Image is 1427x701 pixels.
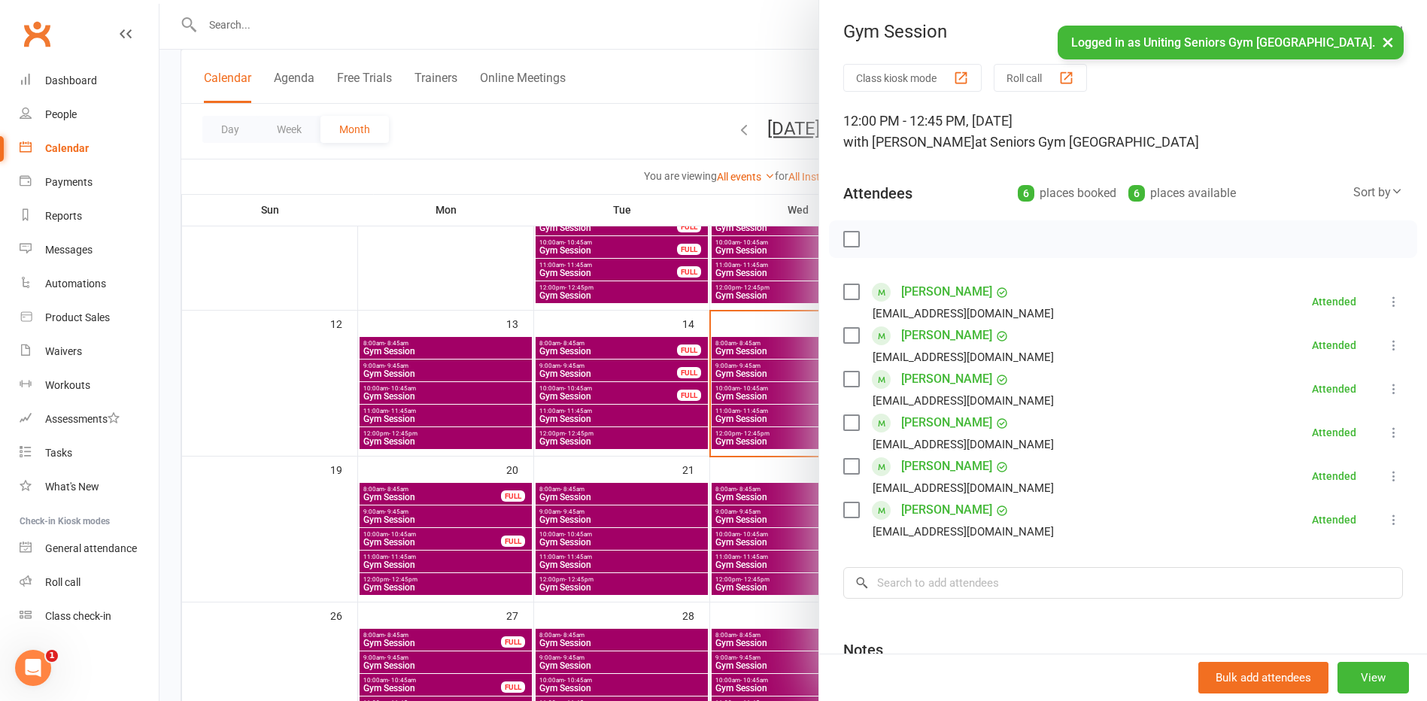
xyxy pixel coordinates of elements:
div: Attended [1312,471,1356,481]
div: 6 [1128,185,1145,202]
a: Clubworx [18,15,56,53]
div: People [45,108,77,120]
div: Sort by [1353,183,1403,202]
div: places booked [1018,183,1116,204]
div: Product Sales [45,311,110,323]
a: [PERSON_NAME] [901,280,992,304]
a: Product Sales [20,301,159,335]
div: Assessments [45,413,120,425]
div: Class check-in [45,610,111,622]
a: Assessments [20,402,159,436]
a: Automations [20,267,159,301]
div: Payments [45,176,93,188]
div: Attended [1312,340,1356,350]
button: Roll call [994,64,1087,92]
a: Payments [20,165,159,199]
div: Automations [45,278,106,290]
div: [EMAIL_ADDRESS][DOMAIN_NAME] [873,347,1054,367]
a: [PERSON_NAME] [901,323,992,347]
div: Workouts [45,379,90,391]
div: places available [1128,183,1236,204]
button: View [1337,662,1409,693]
a: [PERSON_NAME] [901,367,992,391]
a: Tasks [20,436,159,470]
div: Dashboard [45,74,97,86]
div: Notes [843,639,883,660]
div: [EMAIL_ADDRESS][DOMAIN_NAME] [873,522,1054,542]
button: Bulk add attendees [1198,662,1328,693]
div: [EMAIL_ADDRESS][DOMAIN_NAME] [873,391,1054,411]
button: × [1374,26,1401,58]
button: Class kiosk mode [843,64,982,92]
span: with [PERSON_NAME] [843,134,975,150]
div: [EMAIL_ADDRESS][DOMAIN_NAME] [873,478,1054,498]
div: General attendance [45,542,137,554]
a: Reports [20,199,159,233]
div: Waivers [45,345,82,357]
a: Workouts [20,369,159,402]
div: What's New [45,481,99,493]
a: Messages [20,233,159,267]
a: [PERSON_NAME] [901,498,992,522]
a: Calendar [20,132,159,165]
div: Attended [1312,384,1356,394]
a: Roll call [20,566,159,599]
div: Calendar [45,142,89,154]
a: Dashboard [20,64,159,98]
a: Waivers [20,335,159,369]
span: at Seniors Gym [GEOGRAPHIC_DATA] [975,134,1199,150]
div: Tasks [45,447,72,459]
div: Roll call [45,576,80,588]
span: 1 [46,650,58,662]
div: 6 [1018,185,1034,202]
div: 12:00 PM - 12:45 PM, [DATE] [843,111,1403,153]
div: Reports [45,210,82,222]
div: Gym Session [819,21,1427,42]
div: Attendees [843,183,912,204]
a: People [20,98,159,132]
iframe: Intercom live chat [15,650,51,686]
div: Attended [1312,427,1356,438]
a: [PERSON_NAME] [901,454,992,478]
div: [EMAIL_ADDRESS][DOMAIN_NAME] [873,435,1054,454]
div: [EMAIL_ADDRESS][DOMAIN_NAME] [873,304,1054,323]
input: Search to add attendees [843,567,1403,599]
div: Messages [45,244,93,256]
a: What's New [20,470,159,504]
a: Class kiosk mode [20,599,159,633]
span: Logged in as Uniting Seniors Gym [GEOGRAPHIC_DATA]. [1071,35,1375,50]
div: Attended [1312,296,1356,307]
a: [PERSON_NAME] [901,411,992,435]
a: General attendance kiosk mode [20,532,159,566]
div: Attended [1312,514,1356,525]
